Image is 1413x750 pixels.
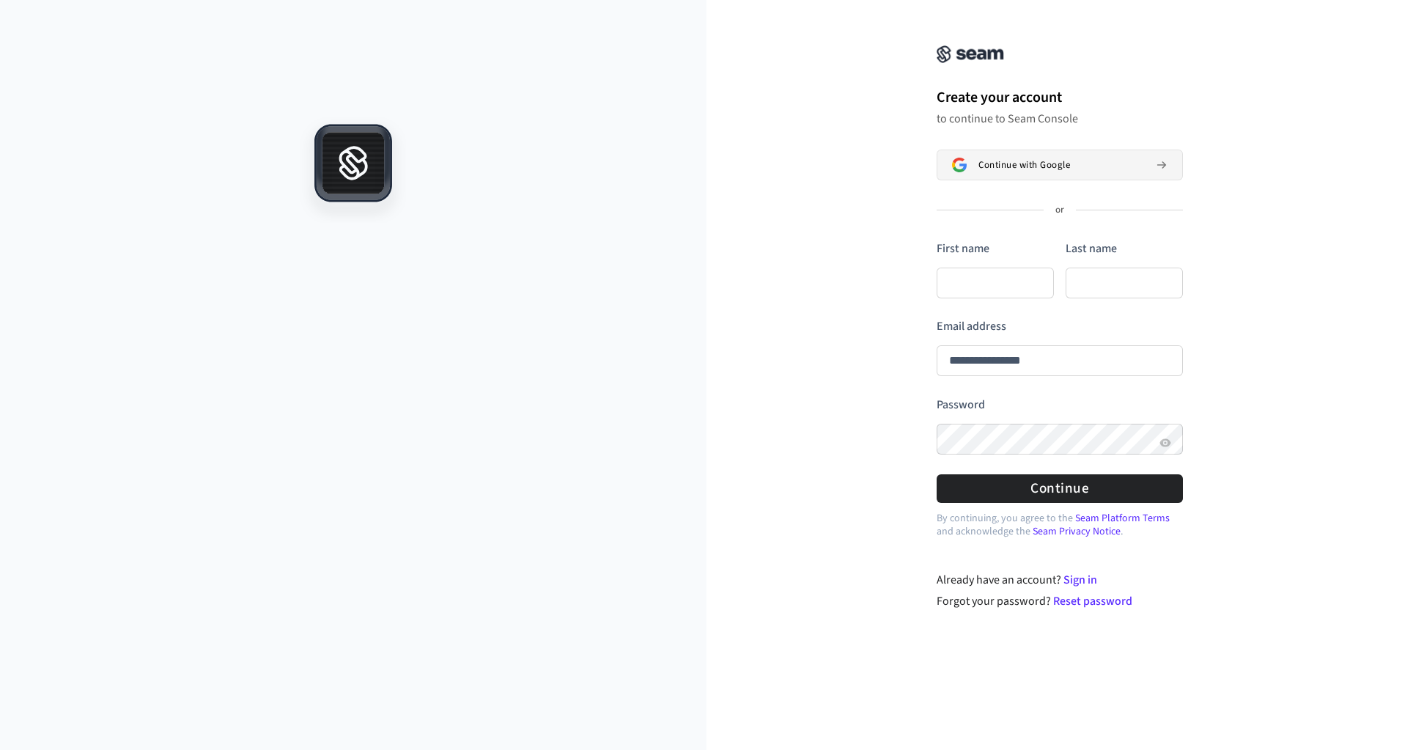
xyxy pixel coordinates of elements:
[937,474,1183,503] button: Continue
[937,240,989,257] label: First name
[1055,204,1064,217] p: or
[1066,240,1117,257] label: Last name
[937,592,1184,610] div: Forgot your password?
[937,45,1004,63] img: Seam Console
[937,512,1183,538] p: By continuing, you agree to the and acknowledge the .
[1053,593,1132,609] a: Reset password
[952,158,967,172] img: Sign in with Google
[937,87,1183,109] h1: Create your account
[937,111,1183,126] p: to continue to Seam Console
[1063,572,1097,588] a: Sign in
[937,397,985,413] label: Password
[1156,434,1174,452] button: Show password
[1033,524,1121,539] a: Seam Privacy Notice
[937,318,1006,334] label: Email address
[978,159,1070,171] span: Continue with Google
[937,150,1183,180] button: Sign in with GoogleContinue with Google
[1075,511,1170,526] a: Seam Platform Terms
[937,571,1184,589] div: Already have an account?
